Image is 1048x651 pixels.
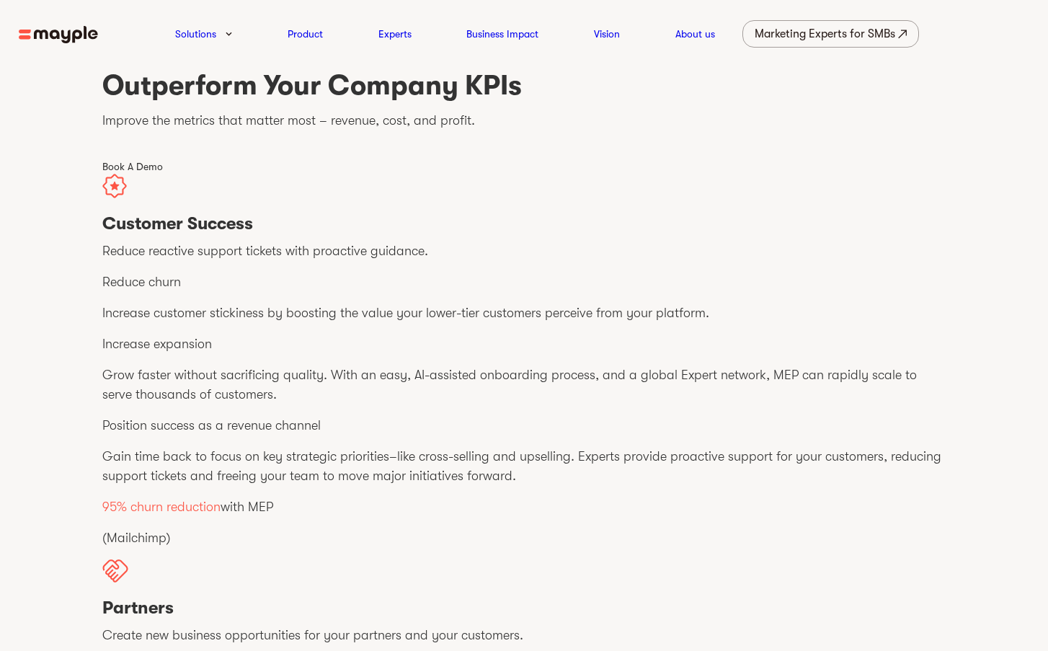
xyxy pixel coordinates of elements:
img: arrow-down [226,32,232,36]
p: Improve the metrics that matter most – revenue, cost, and profit. [102,111,946,130]
p: Create new business opportunities for your partners and your customers. [102,626,946,645]
p: Reduce churn [102,273,946,292]
a: Solutions [175,25,216,43]
p: Increase customer stickiness by boosting the value your lower-tier customers perceive from your p... [102,304,946,323]
h3: Partners [102,597,946,619]
a: Experts [378,25,412,43]
p: Increase expansion [102,335,946,354]
h1: Outperform Your Company KPIs [102,68,946,103]
a: Marketing Experts for SMBs [742,20,919,48]
p: Grow faster without sacrificing quality. With an easy, AI-assisted onboarding process, and a glob... [102,366,946,404]
img: customer-success [102,559,128,583]
div: Marketing Experts for SMBs [755,24,895,44]
p: with MEP [102,497,946,517]
p: Reduce reactive support tickets with proactive guidance. [102,242,946,261]
a: Product [288,25,323,43]
img: mayple-logo [19,26,98,44]
img: customer-success [102,174,127,198]
div: Book A Demo [102,159,946,174]
a: About us [675,25,715,43]
a: Vision [594,25,620,43]
span: 95% churn reduction [102,500,221,514]
a: Business Impact [466,25,538,43]
p: Position success as a revenue channel [102,416,946,435]
h3: Customer Success [102,213,946,234]
p: (Mailchimp) [102,528,946,548]
p: Gain time back to focus on key strategic priorities–like cross-selling and upselling. Experts pro... [102,447,946,486]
